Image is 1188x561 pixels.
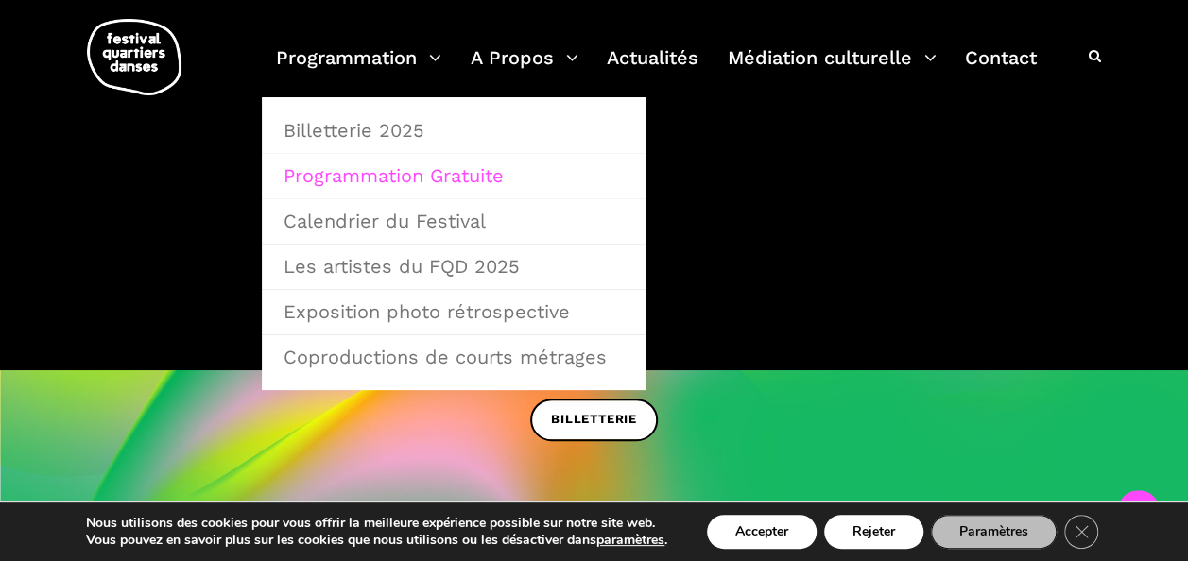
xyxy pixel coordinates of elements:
[272,290,635,333] a: Exposition photo rétrospective
[1064,515,1098,549] button: Close GDPR Cookie Banner
[87,19,181,95] img: logo-fqd-med
[471,42,578,97] a: A Propos
[607,42,698,97] a: Actualités
[707,515,817,549] button: Accepter
[86,532,667,549] p: Vous pouvez en savoir plus sur les cookies que nous utilisons ou les désactiver dans .
[272,154,635,197] a: Programmation Gratuite
[965,42,1037,97] a: Contact
[530,399,658,441] a: BILLETTERIE
[276,42,441,97] a: Programmation
[86,515,667,532] p: Nous utilisons des cookies pour vous offrir la meilleure expérience possible sur notre site web.
[824,515,923,549] button: Rejeter
[931,515,1057,549] button: Paramètres
[728,42,937,97] a: Médiation culturelle
[596,532,664,549] button: paramètres
[19,95,1169,124] span: 4 au 14 septembre 2025
[272,199,635,243] a: Calendrier du Festival
[551,410,637,430] span: BILLETTERIE
[272,109,635,152] a: Billetterie 2025
[272,335,635,379] a: Coproductions de courts métrages
[272,245,635,288] a: Les artistes du FQD 2025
